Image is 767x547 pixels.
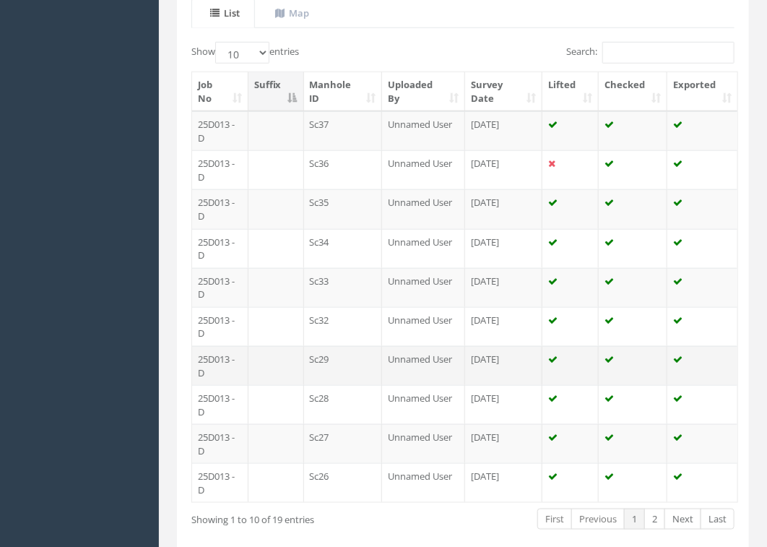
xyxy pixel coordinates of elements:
td: Sc35 [304,189,383,228]
th: Job No: activate to sort column ascending [192,72,248,111]
td: Unnamed User [382,150,465,189]
td: Sc32 [304,307,383,346]
td: Unnamed User [382,189,465,228]
td: [DATE] [465,111,542,150]
td: Unnamed User [382,463,465,502]
td: Unnamed User [382,268,465,307]
td: Sc36 [304,150,383,189]
th: Suffix: activate to sort column descending [248,72,304,111]
uib-tab-heading: List [210,7,240,20]
td: Sc34 [304,229,383,268]
th: Survey Date: activate to sort column ascending [465,72,542,111]
td: Unnamed User [382,424,465,463]
th: Exported: activate to sort column ascending [667,72,737,111]
td: Sc29 [304,346,383,385]
label: Show entries [191,42,299,64]
td: Unnamed User [382,307,465,346]
td: Unnamed User [382,385,465,424]
td: Sc26 [304,463,383,502]
td: Sc27 [304,424,383,463]
td: 25D013 - D [192,385,248,424]
td: 25D013 - D [192,307,248,346]
td: 25D013 - D [192,229,248,268]
td: 25D013 - D [192,150,248,189]
td: [DATE] [465,189,542,228]
div: Showing 1 to 10 of 19 entries [191,507,405,527]
td: [DATE] [465,150,542,189]
td: Unnamed User [382,111,465,150]
td: [DATE] [465,229,542,268]
td: Unnamed User [382,346,465,385]
th: Checked: activate to sort column ascending [599,72,667,111]
td: Sc37 [304,111,383,150]
td: 25D013 - D [192,268,248,307]
th: Uploaded By: activate to sort column ascending [382,72,465,111]
th: Manhole ID: activate to sort column ascending [304,72,383,111]
a: First [537,509,572,530]
input: Search: [602,42,734,64]
td: [DATE] [465,463,542,502]
td: [DATE] [465,424,542,463]
td: 25D013 - D [192,463,248,502]
a: 1 [624,509,645,530]
td: 25D013 - D [192,111,248,150]
label: Search: [566,42,734,64]
td: [DATE] [465,385,542,424]
select: Showentries [215,42,269,64]
th: Lifted: activate to sort column ascending [542,72,599,111]
td: Sc33 [304,268,383,307]
uib-tab-heading: Map [275,7,309,20]
a: Previous [571,509,625,530]
td: 25D013 - D [192,189,248,228]
td: 25D013 - D [192,346,248,385]
a: 2 [644,509,665,530]
td: Unnamed User [382,229,465,268]
td: 25D013 - D [192,424,248,463]
a: Last [701,509,734,530]
td: [DATE] [465,268,542,307]
td: [DATE] [465,307,542,346]
td: Sc28 [304,385,383,424]
a: Next [664,509,701,530]
td: [DATE] [465,346,542,385]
